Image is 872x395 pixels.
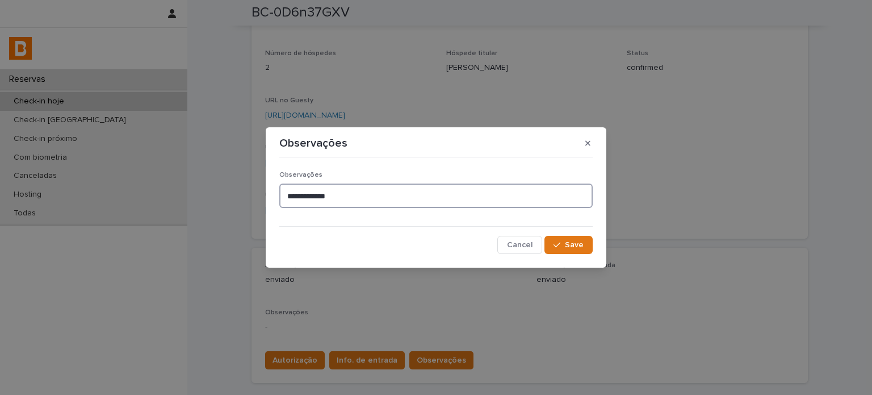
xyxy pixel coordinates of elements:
button: Cancel [497,236,542,254]
span: Observações [279,172,322,178]
button: Save [544,236,593,254]
span: Cancel [507,241,533,249]
p: Observações [279,136,347,150]
span: Save [565,241,584,249]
